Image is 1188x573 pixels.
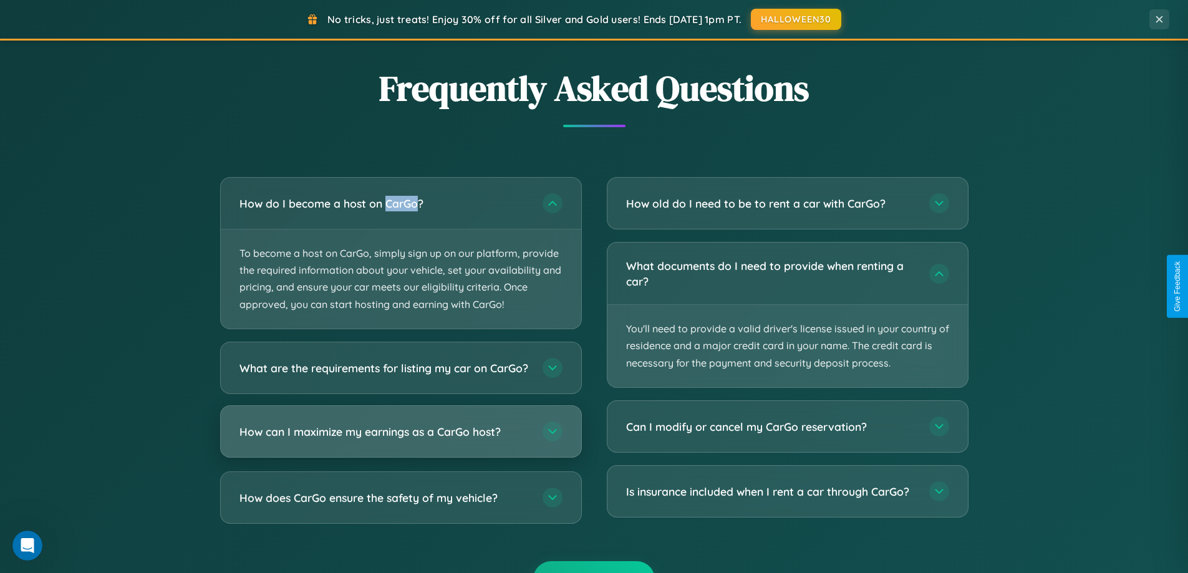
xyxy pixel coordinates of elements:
h3: What are the requirements for listing my car on CarGo? [239,360,530,375]
button: HALLOWEEN30 [751,9,841,30]
h3: How does CarGo ensure the safety of my vehicle? [239,489,530,505]
h3: How can I maximize my earnings as a CarGo host? [239,423,530,439]
p: To become a host on CarGo, simply sign up on our platform, provide the required information about... [221,229,581,329]
h3: How old do I need to be to rent a car with CarGo? [626,196,917,211]
span: No tricks, just treats! Enjoy 30% off for all Silver and Gold users! Ends [DATE] 1pm PT. [327,13,741,26]
h3: How do I become a host on CarGo? [239,196,530,211]
iframe: Intercom live chat [12,531,42,561]
div: Give Feedback [1173,261,1182,312]
p: You'll need to provide a valid driver's license issued in your country of residence and a major c... [607,305,968,387]
h3: Is insurance included when I rent a car through CarGo? [626,484,917,499]
h2: Frequently Asked Questions [220,64,968,112]
h3: What documents do I need to provide when renting a car? [626,258,917,289]
h3: Can I modify or cancel my CarGo reservation? [626,419,917,435]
